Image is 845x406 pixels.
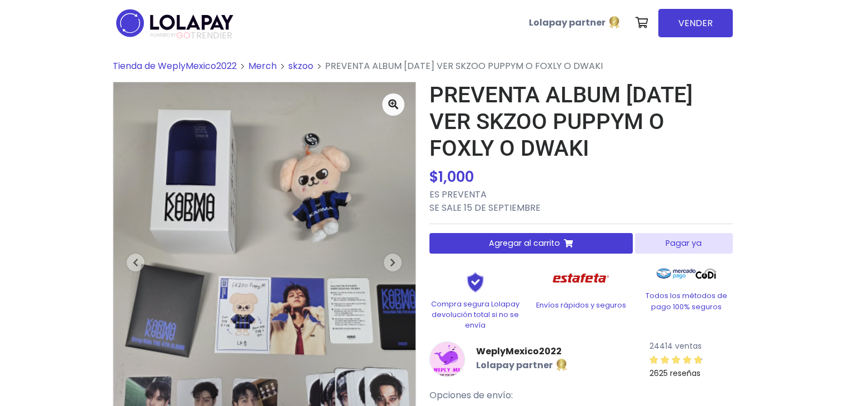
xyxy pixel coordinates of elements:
[641,290,733,311] p: Todos los métodos de pago 100% seguros
[429,188,733,215] p: ES PREVENTA SE SALE 15 DE SEPTIEMBRE
[151,31,232,41] span: TRENDIER
[429,233,633,254] button: Agregar al carrito
[248,60,277,72] a: Merch
[113,60,733,82] nav: breadcrumb
[113,60,237,72] a: Tienda de WeplyMexico2022
[649,368,701,379] small: 2625 reseñas
[151,32,176,38] span: POWERED BY
[529,16,606,29] b: Lolapay partner
[429,389,513,402] span: Opciones de envío:
[476,359,553,372] b: Lolapay partner
[535,300,627,310] p: Envíos rápidos y seguros
[649,353,733,380] a: 2625 reseñas
[476,345,568,358] a: WeplyMexico2022
[696,263,716,285] img: Codi Logo
[657,263,696,285] img: Mercado Pago Logo
[325,60,603,72] span: PREVENTA ALBUM [DATE] VER SKZOO PUPPYM O FOXLY O DWAKI
[649,340,702,351] small: 24414 ventas
[448,271,503,293] img: Shield
[176,29,191,42] span: GO
[649,353,703,367] div: 4.85 / 5
[544,263,618,294] img: Estafeta Logo
[113,6,237,41] img: logo
[429,341,465,377] img: WeplyMexico2022
[429,82,733,162] h1: PREVENTA ALBUM [DATE] VER SKZOO PUPPYM O FOXLY O DWAKI
[555,358,568,372] img: Lolapay partner
[608,16,621,29] img: Lolapay partner
[429,299,522,331] p: Compra segura Lolapay devolución total si no se envía
[438,167,474,187] span: 1,000
[489,237,560,249] span: Agregar al carrito
[288,60,313,72] a: skzoo
[429,166,733,188] div: $
[658,9,733,37] a: VENDER
[635,233,732,254] button: Pagar ya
